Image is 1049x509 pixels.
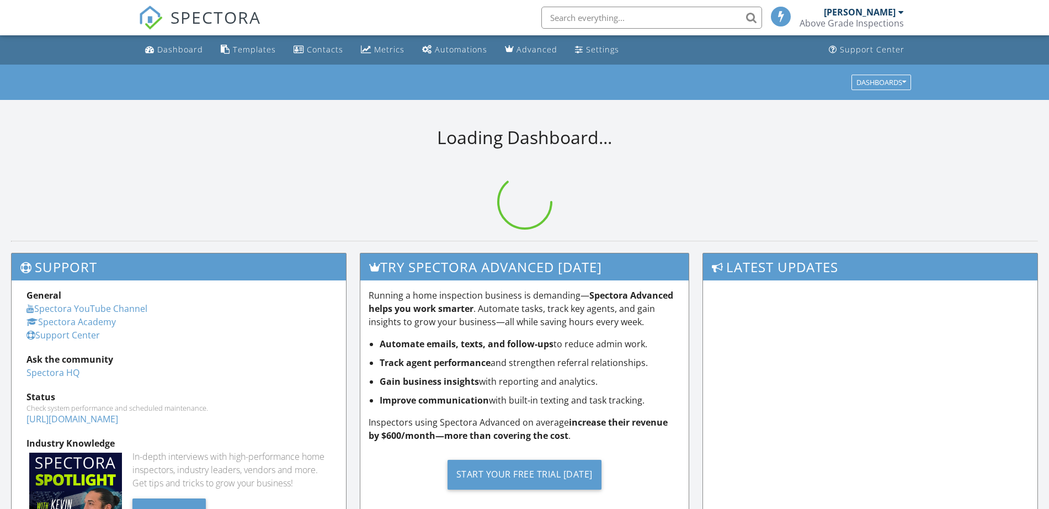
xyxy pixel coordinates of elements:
[233,44,276,55] div: Templates
[369,451,680,498] a: Start Your Free Trial [DATE]
[374,44,404,55] div: Metrics
[418,40,492,60] a: Automations (Basic)
[369,416,668,442] strong: increase their revenue by $600/month—more than covering the cost
[380,357,491,369] strong: Track agent performance
[703,253,1037,280] h3: Latest Updates
[26,353,331,366] div: Ask the community
[157,44,203,55] div: Dashboard
[856,78,906,86] div: Dashboards
[26,329,100,341] a: Support Center
[380,394,680,407] li: with built-in texting and task tracking.
[369,416,680,442] p: Inspectors using Spectora Advanced on average .
[586,44,619,55] div: Settings
[380,356,680,369] li: and strengthen referral relationships.
[26,390,331,404] div: Status
[840,44,904,55] div: Support Center
[435,44,487,55] div: Automations
[132,450,331,490] div: In-depth interviews with high-performance home inspectors, industry leaders, vendors and more. Ge...
[139,6,163,30] img: The Best Home Inspection Software - Spectora
[26,289,61,301] strong: General
[307,44,343,55] div: Contacts
[380,337,680,351] li: to reduce admin work.
[380,338,553,350] strong: Automate emails, texts, and follow-ups
[26,437,331,450] div: Industry Knowledge
[26,367,79,379] a: Spectora HQ
[369,289,680,328] p: Running a home inspection business is demanding— . Automate tasks, track key agents, and gain ins...
[141,40,207,60] a: Dashboard
[356,40,409,60] a: Metrics
[851,75,911,90] button: Dashboards
[26,413,118,425] a: [URL][DOMAIN_NAME]
[516,44,557,55] div: Advanced
[571,40,624,60] a: Settings
[26,316,116,328] a: Spectora Academy
[139,15,261,38] a: SPECTORA
[541,7,762,29] input: Search everything...
[360,253,688,280] h3: Try spectora advanced [DATE]
[380,375,680,388] li: with reporting and analytics.
[369,289,673,315] strong: Spectora Advanced helps you work smarter
[289,40,348,60] a: Contacts
[380,375,479,388] strong: Gain business insights
[26,404,331,412] div: Check system performance and scheduled maintenance.
[800,18,904,29] div: Above Grade Inspections
[824,7,896,18] div: [PERSON_NAME]
[448,460,601,490] div: Start Your Free Trial [DATE]
[824,40,909,60] a: Support Center
[380,394,489,406] strong: Improve communication
[500,40,562,60] a: Advanced
[26,303,147,315] a: Spectora YouTube Channel
[171,6,261,29] span: SPECTORA
[12,253,346,280] h3: Support
[216,40,280,60] a: Templates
